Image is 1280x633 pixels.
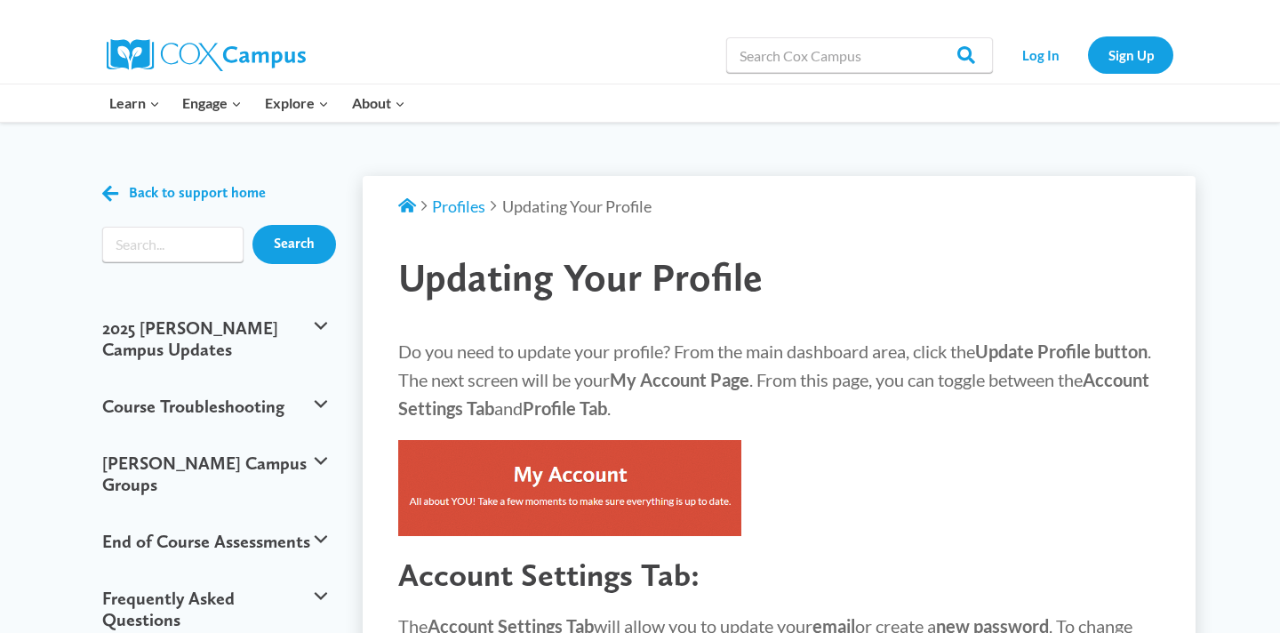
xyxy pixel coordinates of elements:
[93,435,336,513] button: [PERSON_NAME] Campus Groups
[129,185,266,202] span: Back to support home
[1088,36,1173,73] a: Sign Up
[93,378,336,435] button: Course Troubleshooting
[102,227,244,262] input: Search input
[252,225,336,264] input: Search
[726,37,993,73] input: Search Cox Campus
[1002,36,1079,73] a: Log In
[107,39,306,71] img: Cox Campus
[398,196,416,216] a: Support Home
[93,513,336,570] button: End of Course Assessments
[398,556,1161,594] h2: Account Settings Tab:
[182,92,242,115] span: Engage
[109,92,160,115] span: Learn
[93,300,336,378] button: 2025 [PERSON_NAME] Campus Updates
[398,253,763,300] span: Updating Your Profile
[265,92,329,115] span: Explore
[398,337,1161,422] p: Do you need to update your profile? From the main dashboard area, click the . The next screen wil...
[610,369,749,390] strong: My Account Page
[975,341,1148,362] strong: Update Profile button
[102,180,266,206] a: Back to support home
[102,227,244,262] form: Search form
[523,397,607,419] strong: Profile Tab
[352,92,405,115] span: About
[502,196,652,216] span: Updating Your Profile
[1002,36,1173,73] nav: Secondary Navigation
[98,84,416,122] nav: Primary Navigation
[432,196,485,216] a: Profiles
